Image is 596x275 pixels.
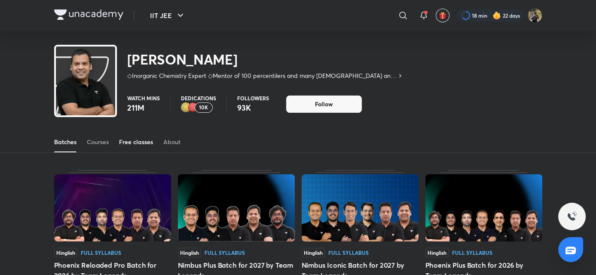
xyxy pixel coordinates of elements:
[452,250,492,255] div: Full Syllabus
[286,96,362,113] button: Follow
[127,96,160,101] p: Watch mins
[205,250,245,255] div: Full Syllabus
[315,100,333,108] span: Follow
[178,174,295,241] img: Thumbnail
[127,51,403,68] h2: [PERSON_NAME]
[178,248,201,257] span: Hinglish
[54,132,76,152] a: Batches
[87,138,109,146] div: Courses
[54,174,171,241] img: Thumbnail
[119,132,153,152] a: Free classes
[425,248,449,257] span: Hinglish
[81,250,121,255] div: Full Syllabus
[492,11,501,20] img: streak
[54,9,123,20] img: Company Logo
[56,48,115,126] img: class
[237,102,269,113] p: 93K
[127,102,160,113] p: 211M
[528,8,542,23] img: KRISH JINDAL
[188,102,198,113] img: educator badge1
[199,105,208,111] p: 10K
[127,71,397,80] p: ◇Inorganic Chemistry Expert ◇Mentor of 100 percentilers and many [DEMOGRAPHIC_DATA] and nitian ◇1...
[54,248,77,257] span: Hinglish
[439,12,446,19] img: avatar
[181,102,191,113] img: educator badge2
[87,132,109,152] a: Courses
[237,96,269,101] p: Followers
[145,7,191,24] button: IIT JEE
[567,211,577,222] img: ttu
[302,248,325,257] span: Hinglish
[163,138,180,146] div: About
[163,132,180,152] a: About
[436,9,449,22] button: avatar
[54,138,76,146] div: Batches
[181,96,216,101] p: Dedications
[119,138,153,146] div: Free classes
[328,250,369,255] div: Full Syllabus
[302,174,419,241] img: Thumbnail
[54,9,123,22] a: Company Logo
[425,174,542,241] img: Thumbnail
